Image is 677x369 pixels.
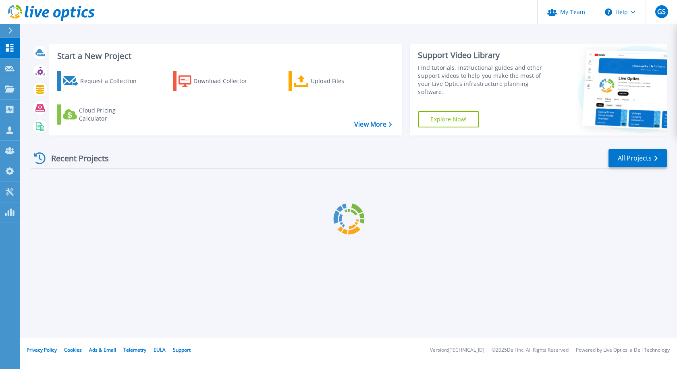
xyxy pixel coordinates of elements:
a: Ads & Email [89,346,116,353]
a: Upload Files [289,71,378,91]
div: Download Collector [193,73,258,89]
span: GS [657,8,666,15]
a: Download Collector [173,71,263,91]
div: Find tutorials, instructional guides and other support videos to help you make the most of your L... [418,64,548,96]
a: Telemetry [123,346,146,353]
li: Version: [TECHNICAL_ID] [430,348,484,353]
a: All Projects [608,149,667,167]
h3: Start a New Project [57,52,392,60]
div: Cloud Pricing Calculator [79,106,143,123]
a: Privacy Policy [27,346,57,353]
a: View More [354,121,392,128]
div: Upload Files [311,73,375,89]
a: Explore Now! [418,111,479,127]
a: EULA [154,346,166,353]
a: Support [173,346,191,353]
div: Request a Collection [80,73,145,89]
a: Cookies [64,346,82,353]
a: Cloud Pricing Calculator [57,104,147,125]
li: Powered by Live Optics, a Dell Technology [576,348,670,353]
a: Request a Collection [57,71,147,91]
div: Support Video Library [418,50,548,60]
div: Recent Projects [31,148,120,168]
li: © 2025 Dell Inc. All Rights Reserved [492,348,569,353]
